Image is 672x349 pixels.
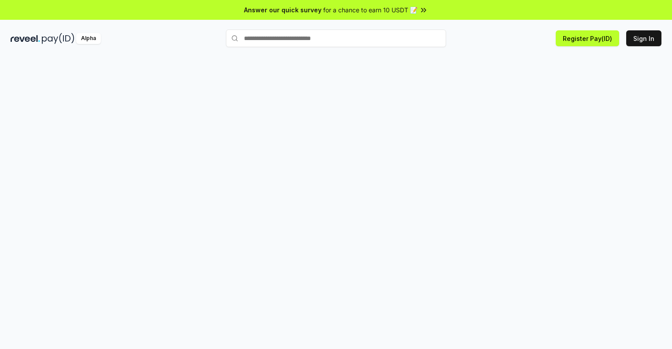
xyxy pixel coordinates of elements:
[244,5,321,15] span: Answer our quick survey
[42,33,74,44] img: pay_id
[626,30,661,46] button: Sign In
[11,33,40,44] img: reveel_dark
[556,30,619,46] button: Register Pay(ID)
[76,33,101,44] div: Alpha
[323,5,417,15] span: for a chance to earn 10 USDT 📝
